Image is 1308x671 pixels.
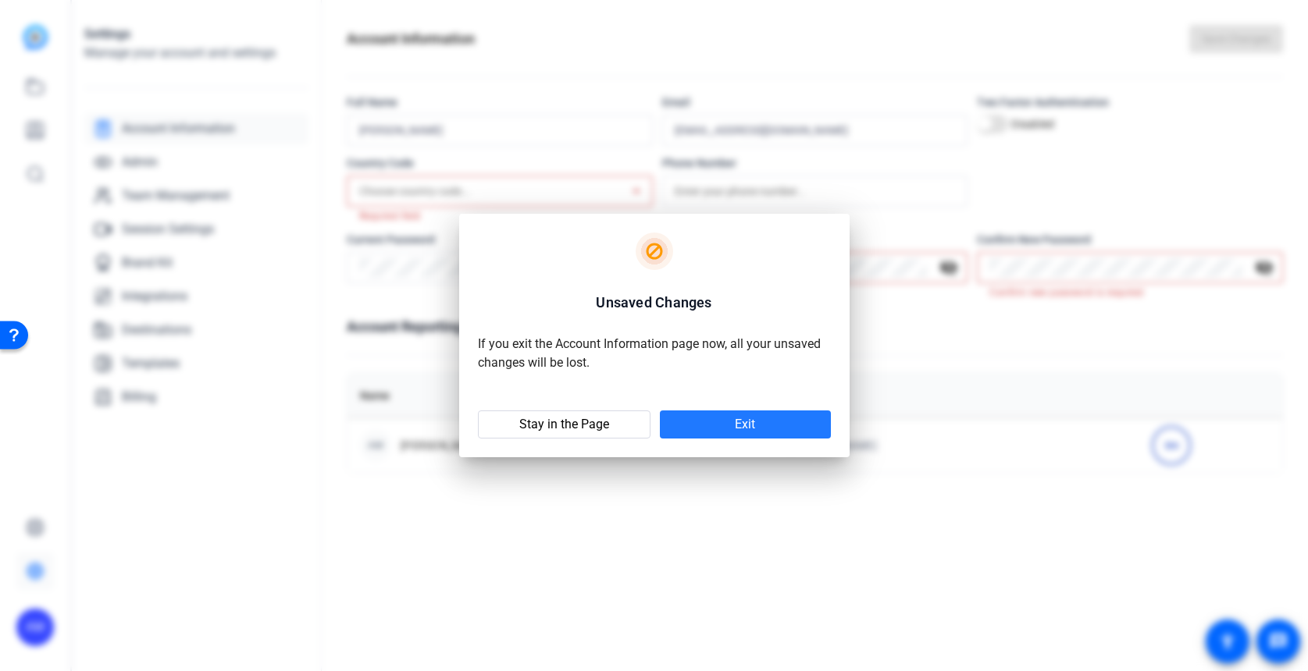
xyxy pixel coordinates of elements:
h2: Unsaved Changes [596,292,711,314]
span: Stay in the Page [519,417,609,432]
span: If you exit the Account Information page now, all your unsaved changes will be lost. [478,336,821,370]
button: Stay in the Page [478,410,650,438]
button: Exit [660,410,831,438]
span: Exit [735,417,755,432]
